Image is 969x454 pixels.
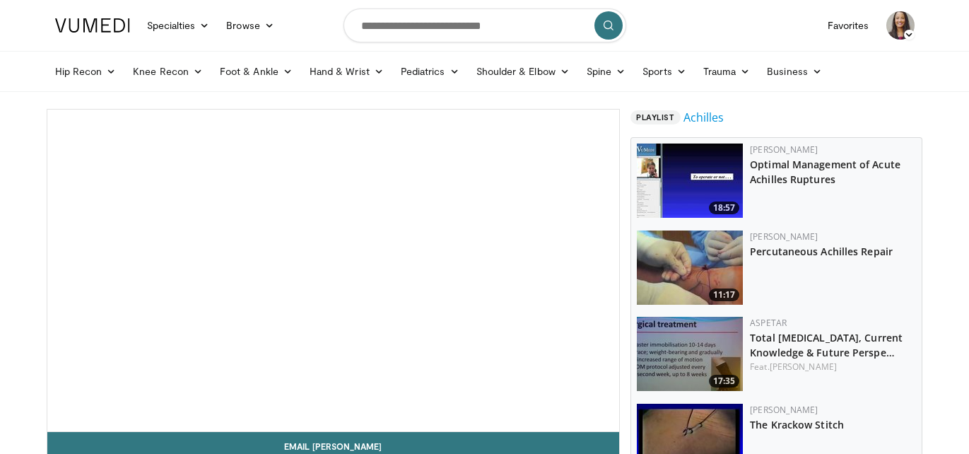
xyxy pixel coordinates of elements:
[770,361,837,373] a: [PERSON_NAME]
[886,11,915,40] img: Avatar
[139,11,218,40] a: Specialties
[637,144,743,218] img: 306724_0000_1.png.150x105_q85_crop-smart_upscale.jpg
[343,8,626,42] input: Search topics, interventions
[683,109,724,126] a: Achilles
[695,57,759,86] a: Trauma
[750,231,818,243] a: [PERSON_NAME]
[637,317,743,391] a: 17:35
[47,57,125,86] a: Hip Recon
[750,404,818,416] a: [PERSON_NAME]
[750,331,903,359] a: Total [MEDICAL_DATA], Current Knowledge & Future Perspe…
[709,202,739,214] span: 18:57
[634,57,695,86] a: Sports
[819,11,878,40] a: Favorites
[637,231,743,305] a: 11:17
[637,144,743,218] a: 18:57
[758,57,830,86] a: Business
[211,57,301,86] a: Foot & Ankle
[750,317,787,329] a: Aspetar
[750,361,916,373] div: Feat.
[637,231,743,305] img: 2e74dc0b-20c0-45f6-b916-4deb0511c45e.150x105_q85_crop-smart_upscale.jpg
[750,418,844,431] a: The Krackow Stitch
[750,245,893,258] a: Percutaneous Achilles Repair
[218,11,283,40] a: Browse
[392,57,468,86] a: Pediatrics
[468,57,578,86] a: Shoulder & Elbow
[750,144,818,156] a: [PERSON_NAME]
[47,110,620,432] video-js: Video Player
[637,317,743,391] img: xX2wXF35FJtYfXNX4xMDoxOjBzMTt2bJ_1.150x105_q85_crop-smart_upscale.jpg
[709,289,739,301] span: 11:17
[630,110,680,124] span: Playlist
[55,18,130,33] img: VuMedi Logo
[301,57,392,86] a: Hand & Wrist
[124,57,211,86] a: Knee Recon
[750,158,900,186] a: Optimal Management of Acute Achilles Ruptures
[709,375,739,388] span: 17:35
[578,57,634,86] a: Spine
